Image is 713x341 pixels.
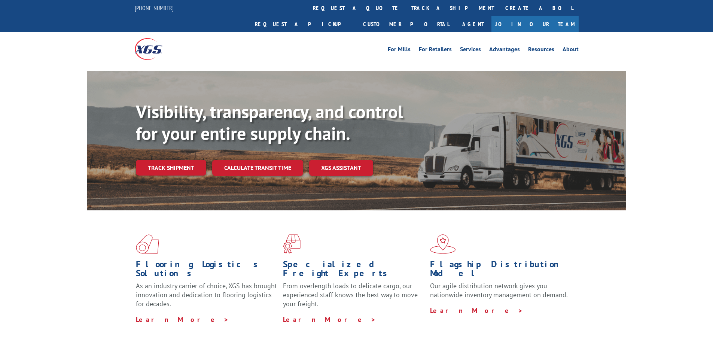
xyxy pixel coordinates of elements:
a: Learn More > [136,315,229,324]
a: About [563,46,579,55]
span: Our agile distribution network gives you nationwide inventory management on demand. [430,281,568,299]
img: xgs-icon-focused-on-flooring-red [283,234,301,254]
a: Calculate transit time [212,160,303,176]
a: Request a pickup [249,16,357,32]
h1: Specialized Freight Experts [283,260,424,281]
a: Advantages [489,46,520,55]
img: xgs-icon-total-supply-chain-intelligence-red [136,234,159,254]
a: Track shipment [136,160,206,176]
a: Learn More > [430,306,523,315]
a: Join Our Team [491,16,579,32]
a: For Retailers [419,46,452,55]
span: As an industry carrier of choice, XGS has brought innovation and dedication to flooring logistics... [136,281,277,308]
img: xgs-icon-flagship-distribution-model-red [430,234,456,254]
a: Agent [455,16,491,32]
a: Learn More > [283,315,376,324]
a: Services [460,46,481,55]
h1: Flagship Distribution Model [430,260,572,281]
a: [PHONE_NUMBER] [135,4,174,12]
a: Resources [528,46,554,55]
p: From overlength loads to delicate cargo, our experienced staff knows the best way to move your fr... [283,281,424,315]
a: For Mills [388,46,411,55]
a: XGS ASSISTANT [309,160,373,176]
a: Customer Portal [357,16,455,32]
h1: Flooring Logistics Solutions [136,260,277,281]
b: Visibility, transparency, and control for your entire supply chain. [136,100,403,145]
